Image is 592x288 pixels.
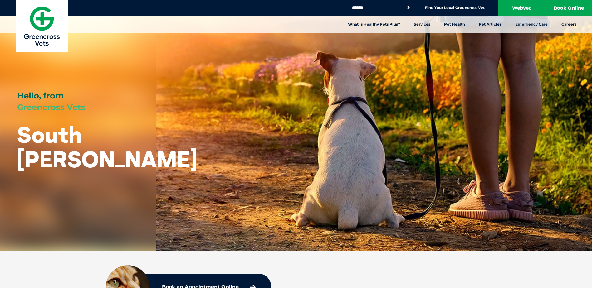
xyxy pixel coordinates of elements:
[407,16,437,33] a: Services
[17,91,64,101] span: Hello, from
[508,16,555,33] a: Emergency Care
[341,16,407,33] a: What is Healthy Pets Plus?
[405,4,412,11] button: Search
[17,102,85,112] span: Greencross Vets
[425,5,485,10] a: Find Your Local Greencross Vet
[472,16,508,33] a: Pet Articles
[17,122,198,171] h1: South [PERSON_NAME]
[555,16,583,33] a: Careers
[437,16,472,33] a: Pet Health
